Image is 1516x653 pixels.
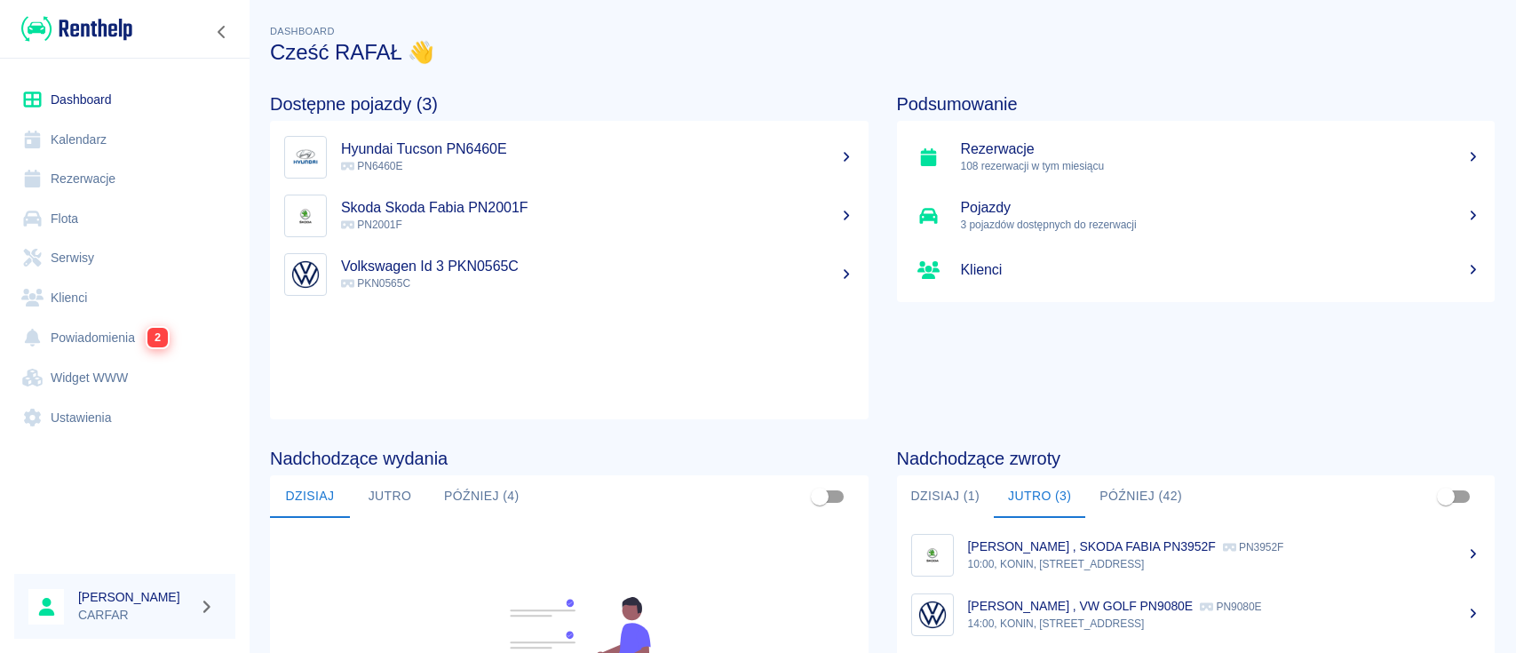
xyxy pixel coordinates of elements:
[14,199,235,239] a: Flota
[341,160,402,172] span: PN6460E
[270,475,350,518] button: Dzisiaj
[289,140,322,174] img: Image
[270,245,869,304] a: ImageVolkswagen Id 3 PKN0565C PKN0565C
[1429,480,1463,514] span: Pokaż przypisane tylko do mnie
[14,317,235,358] a: Powiadomienia2
[341,199,854,217] h5: Skoda Skoda Fabia PN2001F
[430,475,534,518] button: Później (4)
[78,588,192,606] h6: [PERSON_NAME]
[1223,541,1284,553] p: PN3952F
[14,278,235,318] a: Klienci
[270,93,869,115] h4: Dostępne pojazdy (3)
[897,93,1496,115] h4: Podsumowanie
[897,128,1496,187] a: Rezerwacje108 rezerwacji w tym miesiącu
[968,556,1481,572] p: 10:00, KONIN, [STREET_ADDRESS]
[968,599,1194,613] p: [PERSON_NAME] , VW GOLF PN9080E
[961,199,1481,217] h5: Pojazdy
[14,398,235,438] a: Ustawienia
[897,187,1496,245] a: Pojazdy3 pojazdów dostępnych do rezerwacji
[341,219,402,231] span: PN2001F
[897,475,995,518] button: Dzisiaj (1)
[14,120,235,160] a: Kalendarz
[270,448,869,469] h4: Nadchodzące wydania
[270,187,869,245] a: ImageSkoda Skoda Fabia PN2001F PN2001F
[341,277,410,290] span: PKN0565C
[14,159,235,199] a: Rezerwacje
[14,14,132,44] a: Renthelp logo
[270,128,869,187] a: ImageHyundai Tucson PN6460E PN6460E
[916,598,949,632] img: Image
[147,328,169,348] span: 2
[968,539,1216,553] p: [PERSON_NAME] , SKODA FABIA PN3952F
[897,585,1496,644] a: Image[PERSON_NAME] , VW GOLF PN9080E PN9080E14:00, KONIN, [STREET_ADDRESS]
[270,26,335,36] span: Dashboard
[897,245,1496,295] a: Klienci
[14,238,235,278] a: Serwisy
[961,158,1481,174] p: 108 rezerwacji w tym miesiącu
[341,140,854,158] h5: Hyundai Tucson PN6460E
[897,525,1496,585] a: Image[PERSON_NAME] , SKODA FABIA PN3952F PN3952F10:00, KONIN, [STREET_ADDRESS]
[961,261,1481,279] h5: Klienci
[897,448,1496,469] h4: Nadchodzące zwroty
[21,14,132,44] img: Renthelp logo
[289,258,322,291] img: Image
[1085,475,1196,518] button: Później (42)
[1200,601,1261,613] p: PN9080E
[78,606,192,625] p: CARFAR
[209,20,235,44] button: Zwiń nawigację
[961,140,1481,158] h5: Rezerwacje
[270,40,1495,65] h3: Cześć RAFAŁ 👋
[14,80,235,120] a: Dashboard
[968,616,1481,632] p: 14:00, KONIN, [STREET_ADDRESS]
[994,475,1085,518] button: Jutro (3)
[916,538,949,572] img: Image
[803,480,837,514] span: Pokaż przypisane tylko do mnie
[961,217,1481,233] p: 3 pojazdów dostępnych do rezerwacji
[341,258,854,275] h5: Volkswagen Id 3 PKN0565C
[289,199,322,233] img: Image
[350,475,430,518] button: Jutro
[14,358,235,398] a: Widget WWW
